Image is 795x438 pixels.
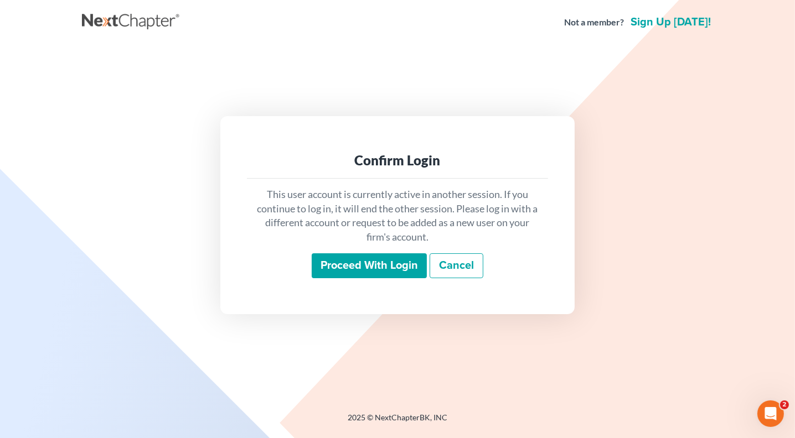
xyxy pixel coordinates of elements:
[82,412,713,432] div: 2025 © NextChapterBK, INC
[312,253,427,279] input: Proceed with login
[780,400,789,409] span: 2
[256,187,539,244] p: This user account is currently active in another session. If you continue to log in, it will end ...
[256,152,539,169] div: Confirm Login
[628,17,713,28] a: Sign up [DATE]!
[430,253,483,279] a: Cancel
[564,16,624,29] strong: Not a member?
[757,400,784,427] iframe: Intercom live chat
